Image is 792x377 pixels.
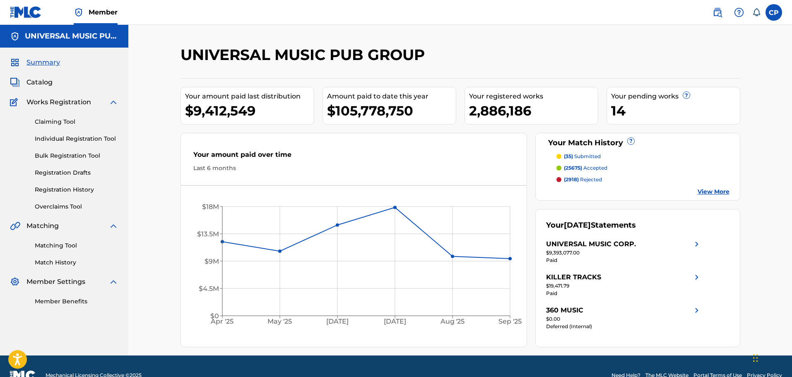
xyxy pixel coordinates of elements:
a: Claiming Tool [35,118,118,126]
a: Bulk Registration Tool [35,151,118,160]
a: 360 MUSICright chevron icon$0.00Deferred (Internal) [546,305,702,330]
span: Matching [26,221,59,231]
img: right chevron icon [692,272,702,282]
div: KILLER TRACKS [546,272,601,282]
div: $0.00 [546,315,702,323]
tspan: $9M [204,257,219,265]
span: Catalog [26,77,53,87]
img: Member Settings [10,277,20,287]
p: accepted [564,164,607,172]
tspan: $18M [202,203,219,211]
div: $9,393,077.00 [546,249,702,257]
iframe: Chat Widget [751,337,792,377]
tspan: $13.5M [197,230,219,238]
a: (2918) rejected [556,176,729,183]
div: $19,471.79 [546,282,702,290]
div: Your Statements [546,220,636,231]
div: Deferred (Internal) [546,323,702,330]
div: Amount paid to date this year [327,91,456,101]
tspan: Sep '25 [498,318,522,326]
a: CatalogCatalog [10,77,53,87]
span: (2918) [564,176,579,182]
div: User Menu [766,4,782,21]
a: Matching Tool [35,241,118,250]
tspan: Apr '25 [210,318,234,326]
tspan: $0 [210,312,219,320]
img: Accounts [10,31,20,41]
span: Member Settings [26,277,85,287]
img: expand [108,97,118,107]
tspan: [DATE] [326,318,349,326]
div: Notifications [752,8,761,17]
span: ? [628,138,634,144]
img: right chevron icon [692,305,702,315]
tspan: $4.5M [198,285,219,293]
div: 360 MUSIC [546,305,583,315]
a: (35) submitted [556,153,729,160]
span: ? [683,92,690,98]
img: Top Rightsholder [74,7,84,17]
a: Member Benefits [35,297,118,306]
img: Catalog [10,77,20,87]
span: Summary [26,58,60,67]
img: right chevron icon [692,239,702,249]
div: 2,886,186 [469,101,598,120]
div: $105,778,750 [327,101,456,120]
img: expand [108,277,118,287]
div: Your amount paid over time [193,150,515,164]
span: (25675) [564,165,582,171]
div: 14 [611,101,740,120]
h5: UNIVERSAL MUSIC PUB GROUP [25,31,118,41]
div: Your pending works [611,91,740,101]
div: Your amount paid last distribution [185,91,314,101]
a: Public Search [709,4,726,21]
tspan: [DATE] [384,318,406,326]
a: KILLER TRACKSright chevron icon$19,471.79Paid [546,272,702,297]
div: Drag [753,346,758,370]
div: $9,412,549 [185,101,314,120]
div: Your registered works [469,91,598,101]
span: [DATE] [564,221,591,230]
a: Registration Drafts [35,168,118,177]
a: Individual Registration Tool [35,134,118,143]
div: Last 6 months [193,164,515,173]
img: Works Registration [10,97,21,107]
div: Your Match History [546,137,729,149]
tspan: Aug '25 [440,318,465,326]
a: UNIVERSAL MUSIC CORP.right chevron icon$9,393,077.00Paid [546,239,702,264]
tspan: May '25 [267,318,292,326]
span: Works Registration [26,97,91,107]
a: Match History [35,258,118,267]
a: Registration History [35,185,118,194]
span: Member [89,7,118,17]
p: rejected [564,176,602,183]
a: (25675) accepted [556,164,729,172]
iframe: Resource Center [769,248,792,315]
img: Summary [10,58,20,67]
div: Help [731,4,747,21]
img: MLC Logo [10,6,42,18]
div: UNIVERSAL MUSIC CORP. [546,239,636,249]
span: (35) [564,153,573,159]
div: Paid [546,257,702,264]
img: expand [108,221,118,231]
a: View More [698,187,729,196]
h2: UNIVERSAL MUSIC PUB GROUP [181,46,429,64]
img: search [713,7,722,17]
p: submitted [564,153,601,160]
a: SummarySummary [10,58,60,67]
a: Overclaims Tool [35,202,118,211]
img: Matching [10,221,20,231]
img: help [734,7,744,17]
div: Paid [546,290,702,297]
